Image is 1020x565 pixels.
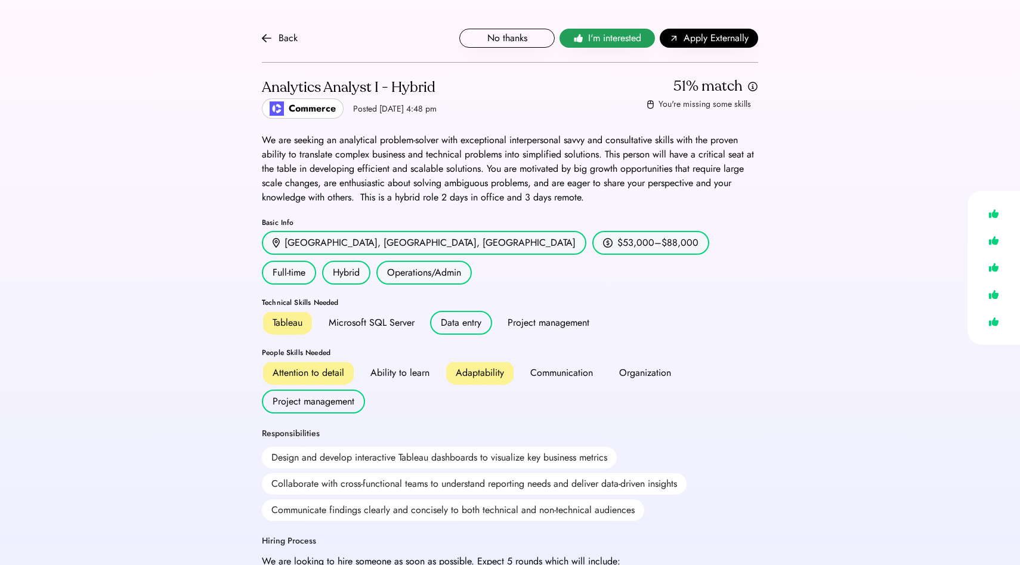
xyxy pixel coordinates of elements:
[273,394,354,409] div: Project management
[270,101,284,116] img: poweredbycommerce_logo.jpeg
[273,238,280,248] img: location.svg
[508,316,589,330] div: Project management
[262,299,758,306] div: Technical Skills Needed
[262,535,316,547] div: Hiring Process
[985,259,1002,276] img: like.svg
[456,366,504,380] div: Adaptability
[273,316,302,330] div: Tableau
[985,232,1002,249] img: like.svg
[617,236,698,250] div: $53,000–$88,000
[262,261,316,285] div: Full-time
[376,261,472,285] div: Operations/Admin
[273,366,344,380] div: Attention to detail
[647,100,654,109] img: missing-skills.svg
[560,29,655,48] button: I'm interested
[747,81,758,92] img: info.svg
[322,261,370,285] div: Hybrid
[459,29,555,48] button: No thanks
[985,286,1002,303] img: like.svg
[262,133,758,205] div: We are seeking an analytical problem-solver with exceptional interpersonal savvy and consultative...
[262,219,758,226] div: Basic Info
[279,31,298,45] div: Back
[660,29,758,48] button: Apply Externally
[530,366,593,380] div: Communication
[329,316,415,330] div: Microsoft SQL Server
[262,78,437,97] div: Analytics Analyst I - Hybrid
[370,366,429,380] div: Ability to learn
[289,101,336,116] div: Commerce
[441,316,481,330] div: Data entry
[673,77,743,96] div: 51% match
[262,447,617,468] div: Design and develop interactive Tableau dashboards to visualize key business metrics
[985,313,1002,331] img: like.svg
[684,31,749,45] span: Apply Externally
[262,499,644,521] div: Communicate findings clearly and concisely to both technical and non-technical audiences
[659,98,751,110] div: You're missing some skills
[985,205,1002,223] img: like.svg
[619,366,671,380] div: Organization
[588,31,641,45] span: I'm interested
[285,236,576,250] div: [GEOGRAPHIC_DATA], [GEOGRAPHIC_DATA], [GEOGRAPHIC_DATA]
[603,237,613,248] img: money.svg
[353,103,437,115] div: Posted [DATE] 4:48 pm
[262,428,320,440] div: Responsibilities
[262,473,687,495] div: Collaborate with cross-functional teams to understand reporting needs and deliver data-driven ins...
[262,33,271,43] img: arrow-back.svg
[262,349,758,356] div: People Skills Needed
